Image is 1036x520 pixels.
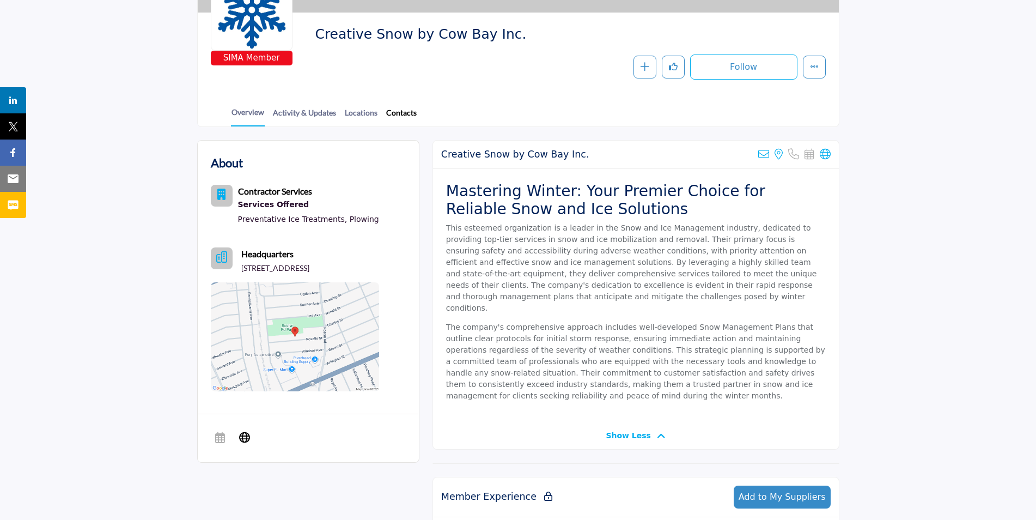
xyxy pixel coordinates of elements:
span: Add to My Suppliers [739,492,826,502]
button: Headquarter icon [211,247,233,269]
a: Services Offered [238,198,379,212]
a: Locations [344,107,378,126]
a: Contacts [386,107,417,126]
a: Activity & Updates [272,107,337,126]
button: Category Icon [211,185,233,207]
h2: About [211,154,243,172]
button: Add to My Suppliers [734,486,831,509]
b: Contractor Services [238,186,312,196]
h2: Member Experience [441,491,552,503]
p: The company's comprehensive approach includes well-developed Snow Management Plans that outline c... [446,322,826,402]
span: Show Less [606,430,651,442]
span: Creative Snow by Cow Bay Inc. [315,26,560,44]
img: Location Map [211,282,379,391]
a: Preventative Ice Treatments, [238,215,348,223]
button: Follow [690,55,797,80]
p: This esteemed organization is a leader in the Snow and Ice Management industry, dedicated to prov... [446,222,826,314]
a: Contractor Services [238,188,312,196]
h2: Creative Snow by Cow Bay Inc. [441,149,589,160]
button: Like [662,56,685,78]
p: [STREET_ADDRESS] [241,263,309,274]
span: SIMA Member [213,52,290,64]
div: Services Offered refers to the specific products, assistance, or expertise a business provides to... [238,198,379,212]
a: Plowing [350,215,379,223]
button: More details [803,56,826,78]
b: Headquarters [241,247,294,261]
a: Overview [231,106,265,126]
h2: Mastering Winter: Your Premier Choice for Reliable Snow and Ice Solutions [446,182,826,219]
